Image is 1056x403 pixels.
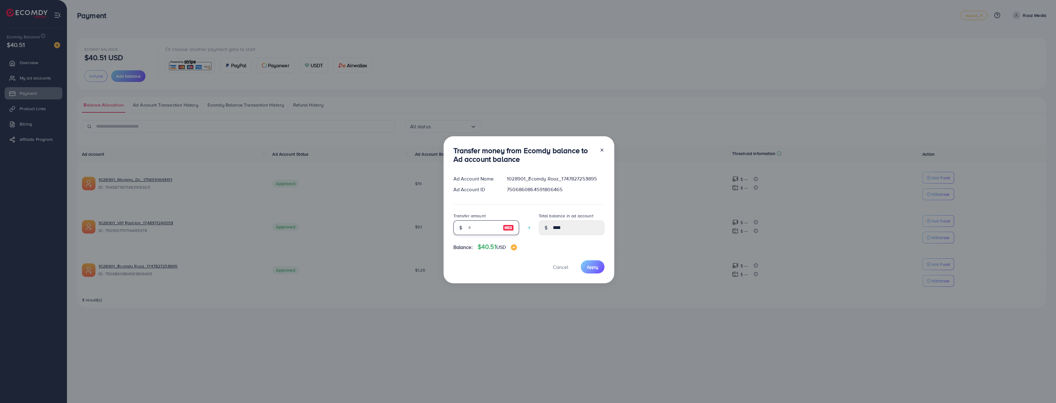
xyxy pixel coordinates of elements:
span: Cancel [553,264,568,270]
h4: $40.51 [478,243,517,251]
button: Apply [581,260,604,273]
label: Transfer amount [453,213,486,219]
div: 1028901_Ecomdy Rooz_1747827253895 [502,175,609,182]
img: image [503,224,514,231]
label: Total balance in ad account [539,213,593,219]
span: Apply [587,264,598,270]
div: Ad Account Name [448,175,502,182]
img: image [511,244,517,250]
div: Ad Account ID [448,186,502,193]
h3: Transfer money from Ecomdy balance to Ad account balance [453,146,595,164]
iframe: Chat [1030,375,1051,398]
span: USD [496,244,506,250]
div: 7506860864591806465 [502,186,609,193]
button: Cancel [545,260,576,273]
span: Balance: [453,244,473,251]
